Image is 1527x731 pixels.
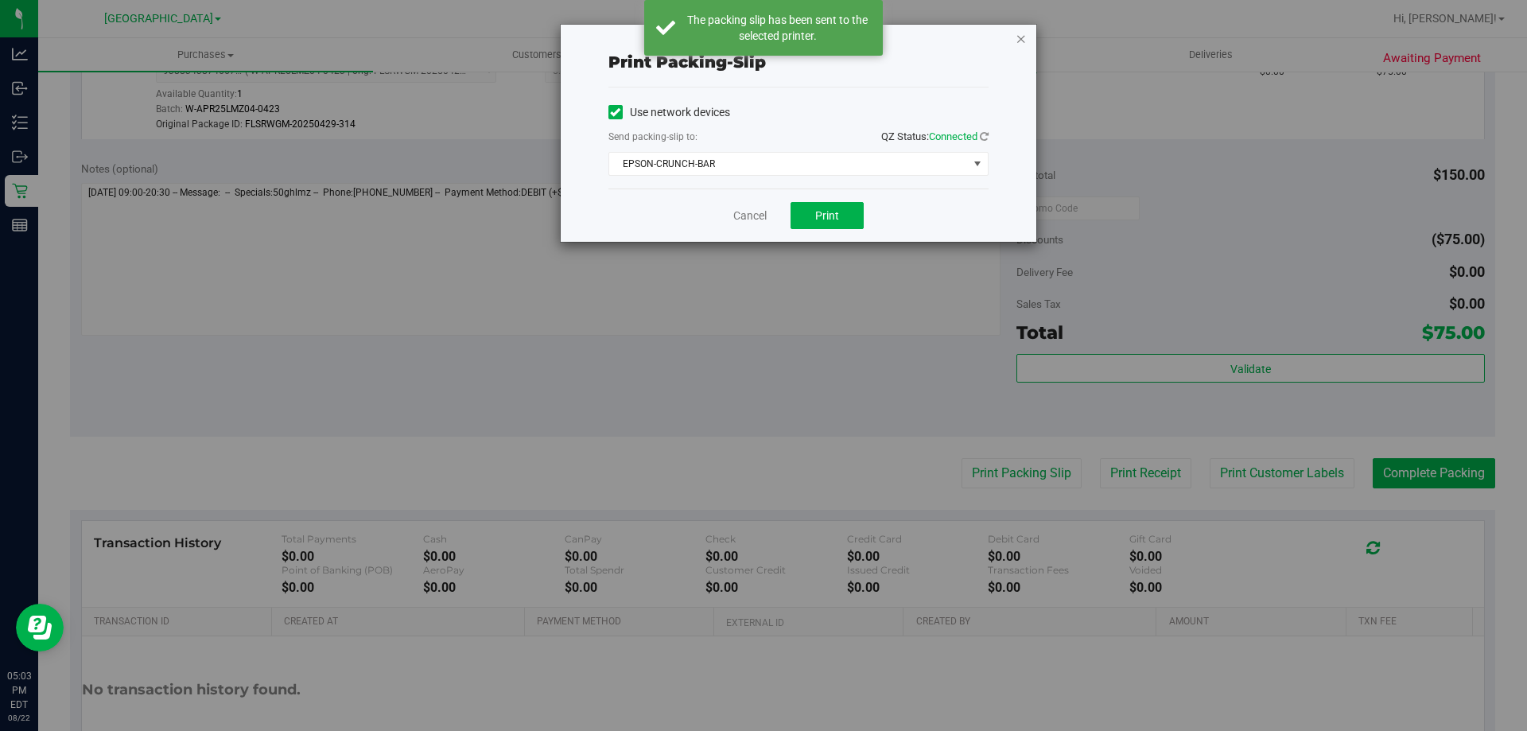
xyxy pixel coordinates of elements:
[791,202,864,229] button: Print
[684,12,871,44] div: The packing slip has been sent to the selected printer.
[608,130,697,144] label: Send packing-slip to:
[609,153,968,175] span: EPSON-CRUNCH-BAR
[733,208,767,224] a: Cancel
[815,209,839,222] span: Print
[929,130,977,142] span: Connected
[967,153,987,175] span: select
[608,52,766,72] span: Print packing-slip
[16,604,64,651] iframe: Resource center
[881,130,989,142] span: QZ Status:
[608,104,730,121] label: Use network devices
